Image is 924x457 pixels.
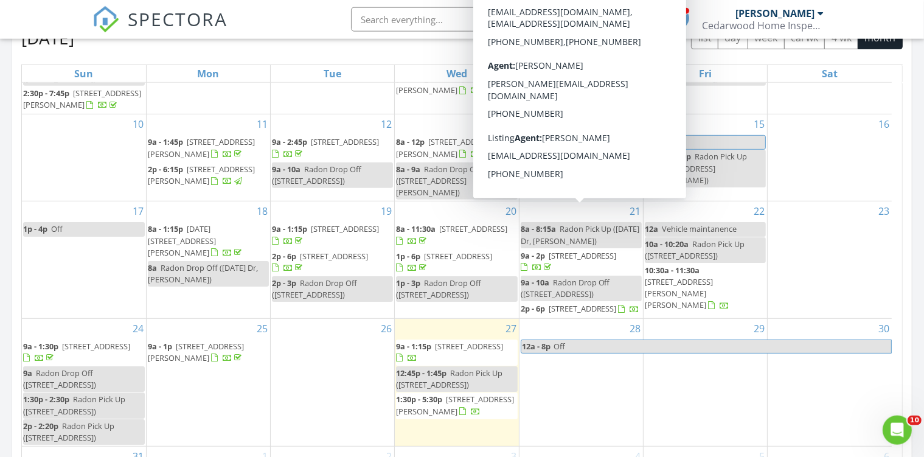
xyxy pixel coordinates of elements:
[148,136,183,147] span: 9a - 1:45p
[92,6,119,33] img: The Best Home Inspection Software - Spectora
[751,114,767,134] a: Go to August 15, 2025
[521,277,610,299] span: Radon Drop Off ([STREET_ADDRESS])
[643,318,767,446] td: Go to August 29, 2025
[645,276,713,310] span: [STREET_ADDRESS][PERSON_NAME][PERSON_NAME]
[503,319,519,338] a: Go to August 27, 2025
[271,201,395,318] td: Go to August 19, 2025
[627,114,643,134] a: Go to August 14, 2025
[23,223,47,234] span: 1p - 4p
[396,136,496,159] span: [STREET_ADDRESS][PERSON_NAME]
[396,277,481,300] span: Radon Drop Off ([STREET_ADDRESS])
[396,394,442,405] span: 1:30p - 5:30p
[378,201,394,221] a: Go to August 19, 2025
[435,341,503,352] span: [STREET_ADDRESS]
[148,223,183,234] span: 8a - 1:15p
[521,340,551,353] span: 12a - 8p
[395,201,519,318] td: Go to August 20, 2025
[519,114,643,201] td: Go to August 14, 2025
[538,136,572,147] span: Trainning
[272,135,393,161] a: 9a - 2:45p [STREET_ADDRESS]
[396,277,420,288] span: 1p - 3p
[643,201,767,318] td: Go to August 22, 2025
[396,164,481,198] span: Radon Drop Off ([STREET_ADDRESS][PERSON_NAME])
[254,201,270,221] a: Go to August 18, 2025
[130,319,146,338] a: Go to August 24, 2025
[549,303,617,314] span: [STREET_ADDRESS]
[521,136,536,148] span: 12a
[148,222,269,260] a: 8a - 1:15p [DATE][STREET_ADDRESS][PERSON_NAME]
[662,223,737,234] span: Vehicle maintanence
[148,262,258,285] span: Radon Drop Off ([DATE] Dr, [PERSON_NAME])
[643,114,767,201] td: Go to August 15, 2025
[272,164,300,175] span: 9a - 10a
[396,136,496,159] a: 8a - 12p [STREET_ADDRESS][PERSON_NAME]
[645,239,689,249] span: 10a - 10:20a
[503,114,519,134] a: Go to August 13, 2025
[396,135,517,161] a: 8a - 12p [STREET_ADDRESS][PERSON_NAME]
[92,16,228,42] a: SPECTORA
[23,368,32,379] span: 9a
[702,19,824,32] div: Cedarwood Home Inspection
[300,251,368,262] span: [STREET_ADDRESS]
[554,341,565,352] span: Off
[22,201,146,318] td: Go to August 17, 2025
[645,151,747,185] span: Radon Pick Up ([STREET_ADDRESS][PERSON_NAME])
[521,303,640,314] a: 2p - 6p [STREET_ADDRESS]
[51,223,63,234] span: Off
[569,65,593,82] a: Thursday
[148,162,269,189] a: 2p - 6:15p [STREET_ADDRESS][PERSON_NAME]
[23,86,145,113] a: 2:30p - 7:45p [STREET_ADDRESS][PERSON_NAME]
[23,341,58,352] span: 9a - 1:30p
[768,318,892,446] td: Go to August 30, 2025
[272,136,379,159] a: 9a - 2:45p [STREET_ADDRESS]
[148,340,269,366] a: 9a - 1p [STREET_ADDRESS][PERSON_NAME]
[395,114,519,201] td: Go to August 13, 2025
[768,201,892,318] td: Go to August 23, 2025
[396,164,420,175] span: 8a - 9a
[378,114,394,134] a: Go to August 12, 2025
[148,223,216,257] span: [DATE][STREET_ADDRESS][PERSON_NAME]
[735,7,815,19] div: [PERSON_NAME]
[22,318,146,446] td: Go to August 24, 2025
[521,250,617,273] a: 9a - 2p [STREET_ADDRESS]
[378,319,394,338] a: Go to August 26, 2025
[396,251,420,262] span: 1p - 6p
[148,341,244,363] a: 9a - 1p [STREET_ADDRESS][PERSON_NAME]
[23,88,69,99] span: 2:30p - 7:45p
[645,263,766,313] a: 10:30a - 11:30a [STREET_ADDRESS][PERSON_NAME][PERSON_NAME]
[521,277,549,288] span: 9a - 10a
[396,368,446,379] span: 12:45p - 1:45p
[627,319,643,338] a: Go to August 28, 2025
[311,223,379,234] span: [STREET_ADDRESS]
[395,318,519,446] td: Go to August 27, 2025
[146,201,270,318] td: Go to August 18, 2025
[130,201,146,221] a: Go to August 17, 2025
[23,340,145,366] a: 9a - 1:30p [STREET_ADDRESS]
[128,6,228,32] span: SPECTORA
[645,151,691,162] span: 2:30p - 3:30p
[876,114,892,134] a: Go to August 16, 2025
[23,420,114,443] span: Radon Pick Up ([STREET_ADDRESS])
[321,65,344,82] a: Tuesday
[645,265,700,276] span: 10:30a - 11:30a
[23,61,103,84] span: Radon Pick Up ([STREET_ADDRESS])
[351,7,594,32] input: Search everything...
[254,114,270,134] a: Go to August 11, 2025
[645,265,729,311] a: 10:30a - 11:30a [STREET_ADDRESS][PERSON_NAME][PERSON_NAME]
[396,392,517,419] a: 1:30p - 5:30p [STREET_ADDRESS][PERSON_NAME]
[148,136,255,159] a: 9a - 1:45p [STREET_ADDRESS][PERSON_NAME]
[195,65,221,82] a: Monday
[271,114,395,201] td: Go to August 12, 2025
[521,302,642,316] a: 2p - 6p [STREET_ADDRESS]
[272,136,307,147] span: 9a - 2:45p
[271,318,395,446] td: Go to August 26, 2025
[396,394,514,416] a: 1:30p - 5:30p [STREET_ADDRESS][PERSON_NAME]
[396,341,431,352] span: 9a - 1:15p
[424,251,492,262] span: [STREET_ADDRESS]
[521,151,567,162] span: 4:30p - 5:30p
[396,368,502,390] span: Radon Pick Up ([STREET_ADDRESS])
[396,222,517,248] a: 8a - 11:30a [STREET_ADDRESS]
[23,88,141,110] a: 2:30p - 7:45p [STREET_ADDRESS][PERSON_NAME]
[645,223,658,234] span: 12a
[272,249,393,276] a: 2p - 6p [STREET_ADDRESS]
